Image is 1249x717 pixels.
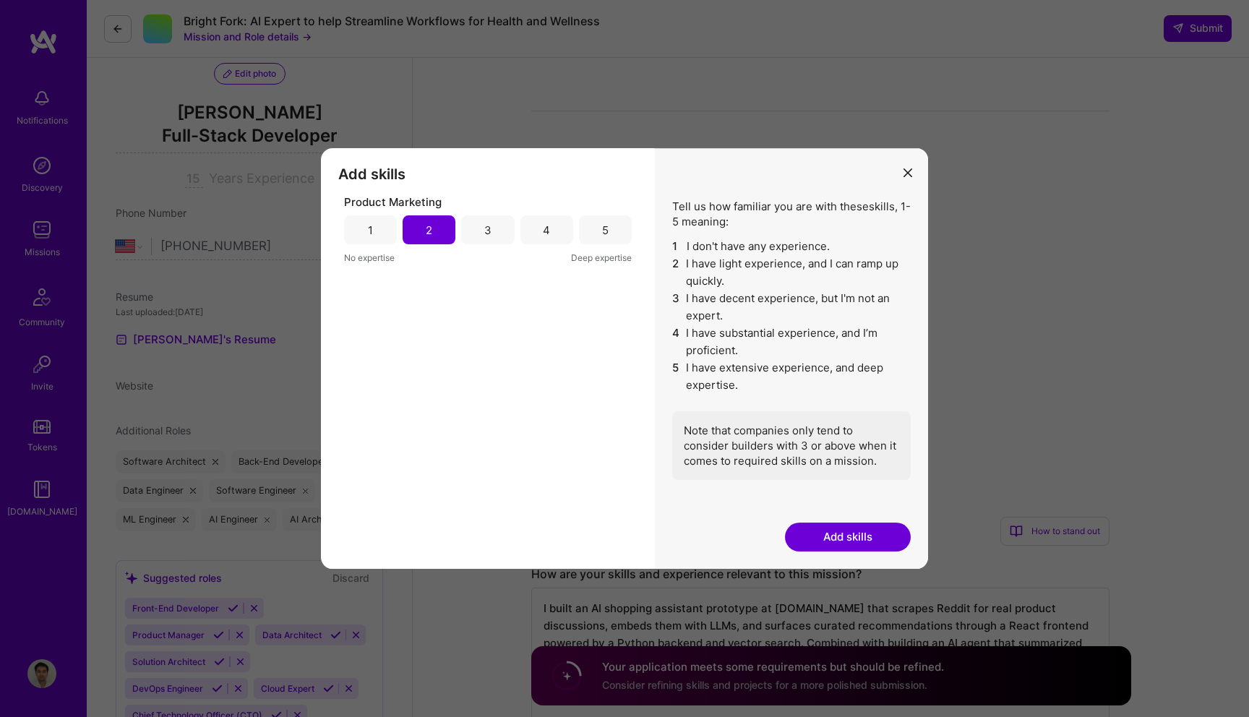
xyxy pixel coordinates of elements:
span: 3 [672,290,680,325]
li: I have light experience, and I can ramp up quickly. [672,255,911,290]
button: Add skills [785,523,911,551]
div: Note that companies only tend to consider builders with 3 or above when it comes to required skil... [672,411,911,480]
li: I have extensive experience, and deep expertise. [672,359,911,394]
div: 1 [368,223,373,238]
span: Product Marketing [344,194,442,210]
div: 2 [426,223,432,238]
span: 5 [672,359,680,394]
li: I don't have any experience. [672,238,911,255]
li: I have decent experience, but I'm not an expert. [672,290,911,325]
h3: Add skills [338,166,638,183]
div: 5 [602,223,609,238]
span: 4 [672,325,680,359]
div: Tell us how familiar you are with these skills , 1-5 meaning: [672,199,911,480]
span: Deep expertise [571,250,632,265]
i: icon Close [904,168,912,177]
li: I have substantial experience, and I’m proficient. [672,325,911,359]
span: 2 [672,255,680,290]
span: No expertise [344,250,395,265]
span: 1 [672,238,681,255]
div: 4 [543,223,550,238]
div: modal [321,148,928,569]
div: 3 [484,223,492,238]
